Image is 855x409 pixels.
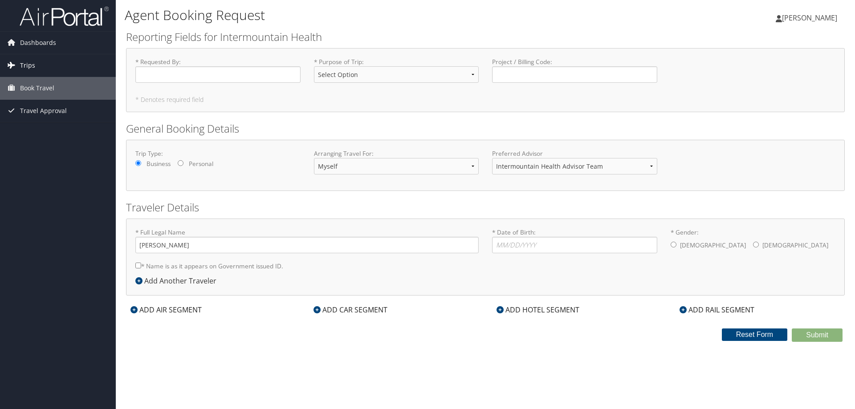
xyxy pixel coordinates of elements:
[20,100,67,122] span: Travel Approval
[753,242,759,247] input: * Gender:[DEMOGRAPHIC_DATA][DEMOGRAPHIC_DATA]
[135,57,301,83] label: * Requested By :
[675,304,759,315] div: ADD RAIL SEGMENT
[20,32,56,54] span: Dashboards
[671,242,676,247] input: * Gender:[DEMOGRAPHIC_DATA][DEMOGRAPHIC_DATA]
[492,228,657,253] label: * Date of Birth:
[792,328,843,342] button: Submit
[309,304,392,315] div: ADD CAR SEGMENT
[125,6,606,24] h1: Agent Booking Request
[314,66,479,83] select: * Purpose of Trip:
[492,149,657,158] label: Preferred Advisor
[126,29,845,45] h2: Reporting Fields for Intermountain Health
[492,304,584,315] div: ADD HOTEL SEGMENT
[135,275,221,286] div: Add Another Traveler
[147,159,171,168] label: Business
[126,304,206,315] div: ADD AIR SEGMENT
[126,121,845,136] h2: General Booking Details
[492,237,657,253] input: * Date of Birth:
[135,66,301,83] input: * Requested By:
[135,97,835,103] h5: * Denotes required field
[762,237,828,254] label: [DEMOGRAPHIC_DATA]
[671,228,836,255] label: * Gender:
[20,77,54,99] span: Book Travel
[126,200,845,215] h2: Traveler Details
[189,159,213,168] label: Personal
[492,57,657,83] label: Project / Billing Code :
[314,149,479,158] label: Arranging Travel For:
[135,258,283,274] label: * Name is as it appears on Government issued ID.
[782,13,837,23] span: [PERSON_NAME]
[135,237,479,253] input: * Full Legal Name
[776,4,846,31] a: [PERSON_NAME]
[314,57,479,90] label: * Purpose of Trip :
[135,263,141,268] input: * Name is as it appears on Government issued ID.
[722,328,788,341] button: Reset Form
[492,66,657,83] input: Project / Billing Code:
[20,6,109,27] img: airportal-logo.png
[135,149,301,158] label: Trip Type:
[20,54,35,77] span: Trips
[680,237,746,254] label: [DEMOGRAPHIC_DATA]
[135,228,479,253] label: * Full Legal Name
